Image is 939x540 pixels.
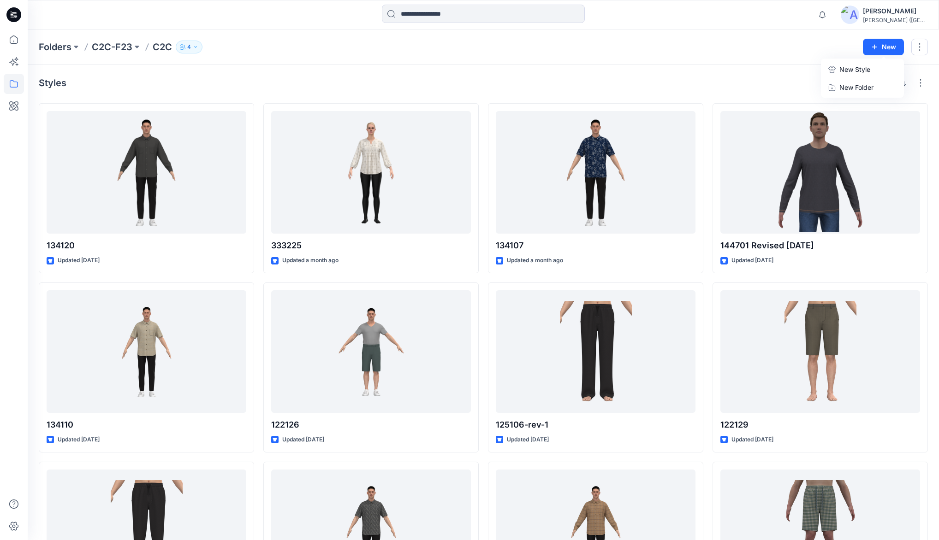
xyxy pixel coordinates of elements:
p: 4 [187,42,191,52]
a: 134110 [47,290,246,413]
a: Folders [39,41,71,53]
p: 134107 [496,239,695,252]
a: 125106-rev-1 [496,290,695,413]
p: Updated [DATE] [282,435,324,445]
a: 333225 [271,111,471,234]
p: New Folder [839,82,874,92]
a: 144701 Revised 21-08-2025 [720,111,920,234]
p: Updated [DATE] [507,435,549,445]
h4: Styles [39,77,66,88]
p: Updated [DATE] [58,256,100,265]
a: 122129 [720,290,920,413]
p: 122126 [271,418,471,431]
p: 122129 [720,418,920,431]
button: 4 [176,41,202,53]
p: Updated a month ago [507,256,563,265]
p: Updated [DATE] [58,435,100,445]
p: Updated [DATE] [731,435,773,445]
div: [PERSON_NAME] ([GEOGRAPHIC_DATA]) Exp... [863,17,927,23]
p: 134110 [47,418,246,431]
img: avatar [841,6,859,24]
a: 134120 [47,111,246,234]
button: New [863,39,904,55]
p: 125106-rev-1 [496,418,695,431]
p: 134120 [47,239,246,252]
p: 333225 [271,239,471,252]
p: Updated a month ago [282,256,339,265]
p: Updated [DATE] [731,256,773,265]
a: C2C-F23 [92,41,132,53]
a: 134107 [496,111,695,234]
a: New Style [823,60,902,79]
p: New Style [839,64,870,75]
p: 144701 Revised [DATE] [720,239,920,252]
p: C2C [153,41,172,53]
a: 122126 [271,290,471,413]
div: [PERSON_NAME] [863,6,927,17]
